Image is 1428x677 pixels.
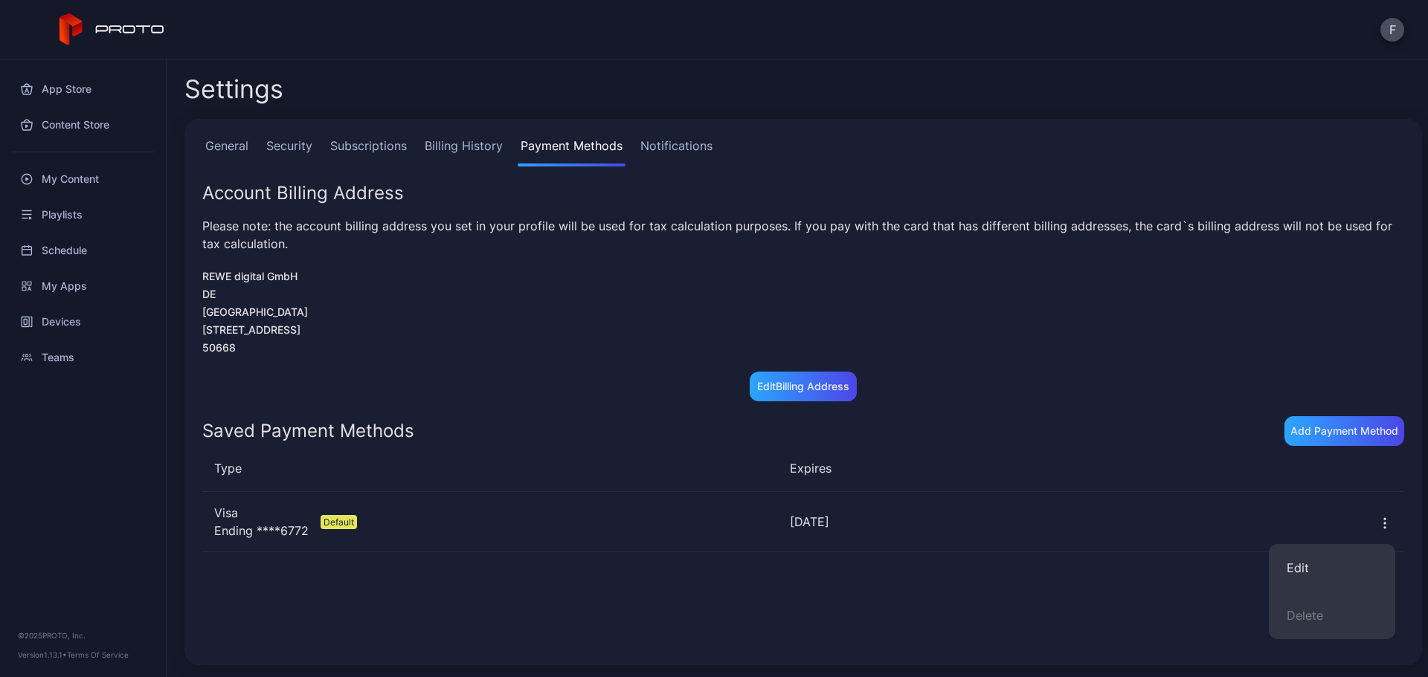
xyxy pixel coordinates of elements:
[214,504,309,522] div: Visa
[750,372,857,401] button: EditBilling Address
[9,233,157,268] a: Schedule
[518,137,625,166] a: Payment Methods
[1284,416,1404,446] button: Add Payment Method
[67,650,129,659] a: Terms Of Service
[1380,18,1404,42] button: F
[202,422,414,440] div: Saved Payment Methods
[1290,425,1398,437] div: Add Payment Method
[18,629,148,641] div: © 2025 PROTO, Inc.
[637,137,715,166] a: Notifications
[790,459,1354,477] div: Expires
[321,515,357,529] div: Default
[9,107,157,143] a: Content Store
[422,137,506,166] a: Billing History
[202,459,778,477] div: Type
[757,380,849,392] div: Edit Billing Address
[9,161,157,197] a: My Content
[327,137,410,166] a: Subscriptions
[9,268,157,304] a: My Apps
[202,341,236,354] span: 50668
[202,270,297,282] span: REWE digital GmbH
[9,340,157,375] a: Teams
[202,217,1404,253] div: Please note: the account billing address you set in your profile will be used for tax calculation...
[202,184,1404,202] div: Account Billing Address
[790,513,1354,531] div: [DATE]
[202,305,308,318] span: [GEOGRAPHIC_DATA]
[9,304,157,340] a: Devices
[9,71,157,107] a: App Store
[1269,544,1395,592] button: Edit
[202,323,300,336] span: [STREET_ADDRESS]
[184,76,283,103] h2: Settings
[9,197,157,233] a: Playlists
[202,137,251,166] a: General
[1269,592,1395,639] button: Delete
[263,137,315,166] a: Security
[202,288,216,300] span: DE
[18,650,67,659] span: Version 1.13.1 •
